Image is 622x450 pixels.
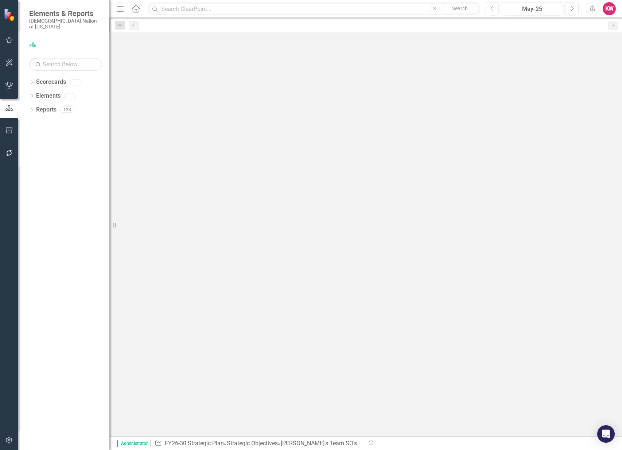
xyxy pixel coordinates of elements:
span: Administrator [117,440,151,447]
div: Open Intercom Messenger [597,425,615,443]
button: May-25 [501,2,563,15]
small: [DEMOGRAPHIC_DATA] Nation of [US_STATE] [29,18,102,30]
div: May-25 [504,5,561,13]
img: ClearPoint Strategy [4,8,16,21]
div: [PERSON_NAME]'s Team SO's [281,440,357,447]
div: » » [155,439,360,448]
button: KW [603,2,616,15]
button: Search [442,4,478,14]
a: Elements [36,92,61,100]
a: Reports [36,106,57,114]
input: Search Below... [29,58,102,71]
span: Elements & Reports [29,9,102,18]
a: FY26-30 Strategic Plan [165,440,224,447]
input: Search ClearPoint... [148,3,480,15]
a: Strategic Objectives [227,440,278,447]
span: Search [452,5,468,11]
a: Scorecards [36,78,66,86]
div: 123 [60,107,74,113]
